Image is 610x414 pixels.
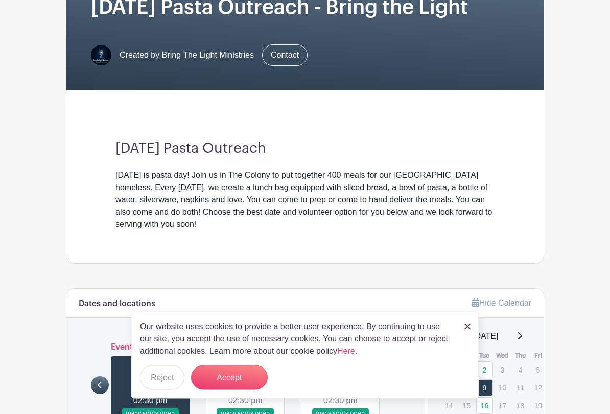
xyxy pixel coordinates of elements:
[115,141,495,158] h3: [DATE] Pasta Outreach
[472,299,531,308] a: Hide Calendar
[337,347,355,355] a: Here
[140,320,454,357] p: Our website uses cookies to provide a better user experience. By continuing to use our site, you ...
[530,362,547,378] p: 5
[476,380,493,397] a: 9
[140,365,184,390] button: Reject
[512,362,529,378] p: 4
[262,45,308,66] a: Contact
[494,362,511,378] p: 3
[109,343,382,353] h6: Event Dates
[476,351,494,361] th: Tue
[458,398,475,414] p: 15
[530,398,547,414] p: 19
[464,324,471,330] img: close_button-5f87c8562297e5c2d7936805f587ecaba9071eb48480494691a3f1689db116b3.svg
[79,300,155,309] h6: Dates and locations
[494,398,511,414] p: 17
[191,365,268,390] button: Accept
[511,351,529,361] th: Thu
[476,362,493,379] a: 2
[529,351,547,361] th: Fri
[120,50,254,62] span: Created by Bring The Light Ministries
[115,170,495,231] div: [DATE] is pasta day! Join us in The Colony to put together 400 meals for our [GEOGRAPHIC_DATA] ho...
[494,380,511,396] p: 10
[494,351,511,361] th: Wed
[440,398,457,414] p: 14
[473,331,498,343] span: [DATE]
[91,45,111,66] img: BTL_Primary%20Logo.png
[512,398,529,414] p: 18
[512,380,529,396] p: 11
[530,380,547,396] p: 12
